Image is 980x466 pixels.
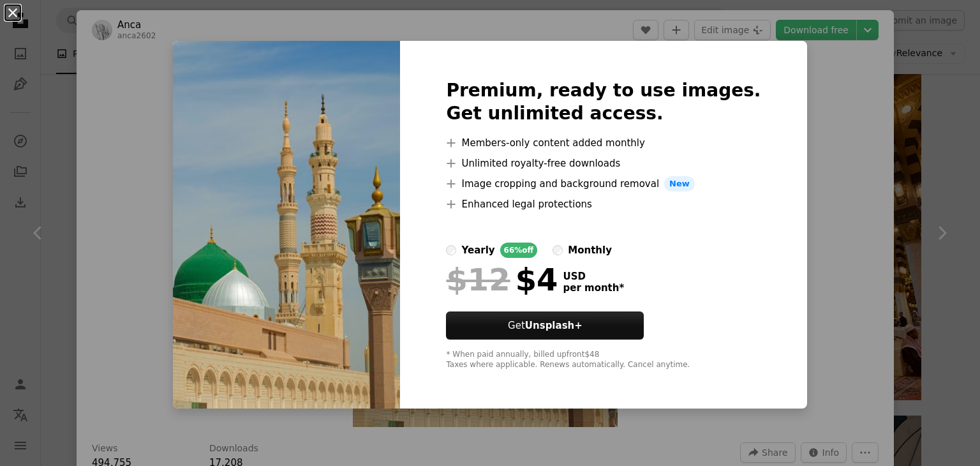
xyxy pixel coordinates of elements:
button: GetUnsplash+ [446,312,644,340]
span: $12 [446,263,510,296]
div: yearly [461,243,494,258]
div: monthly [568,243,612,258]
div: * When paid annually, billed upfront $48 Taxes where applicable. Renews automatically. Cancel any... [446,350,761,370]
li: Enhanced legal protections [446,197,761,212]
span: New [664,176,695,192]
input: yearly66%off [446,245,456,255]
li: Members-only content added monthly [446,135,761,151]
li: Unlimited royalty-free downloads [446,156,761,171]
span: USD [563,271,624,282]
span: per month * [563,282,624,294]
li: Image cropping and background removal [446,176,761,192]
img: photo-1646424857576-2a66db82a65c [173,41,400,409]
input: monthly [553,245,563,255]
div: $4 [446,263,558,296]
h2: Premium, ready to use images. Get unlimited access. [446,79,761,125]
strong: Unsplash+ [525,320,583,331]
div: 66% off [500,243,538,258]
